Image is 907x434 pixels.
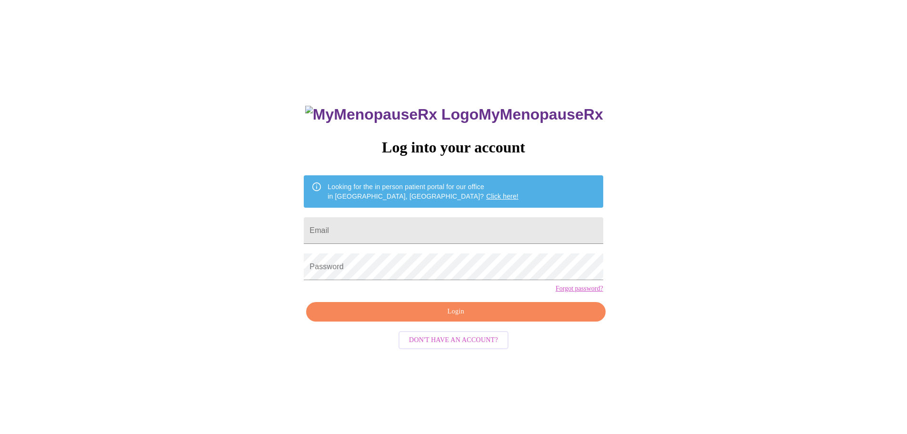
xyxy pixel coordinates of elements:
span: Don't have an account? [409,334,498,346]
h3: Log into your account [304,139,603,156]
button: Don't have an account? [399,331,508,350]
a: Forgot password? [556,285,603,293]
button: Login [306,302,605,322]
div: Looking for the in person patient portal for our office in [GEOGRAPHIC_DATA], [GEOGRAPHIC_DATA]? [328,178,518,205]
span: Login [317,306,594,318]
a: Don't have an account? [396,335,511,343]
a: Click here! [486,192,518,200]
h3: MyMenopauseRx [305,106,603,123]
img: MyMenopauseRx Logo [305,106,478,123]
